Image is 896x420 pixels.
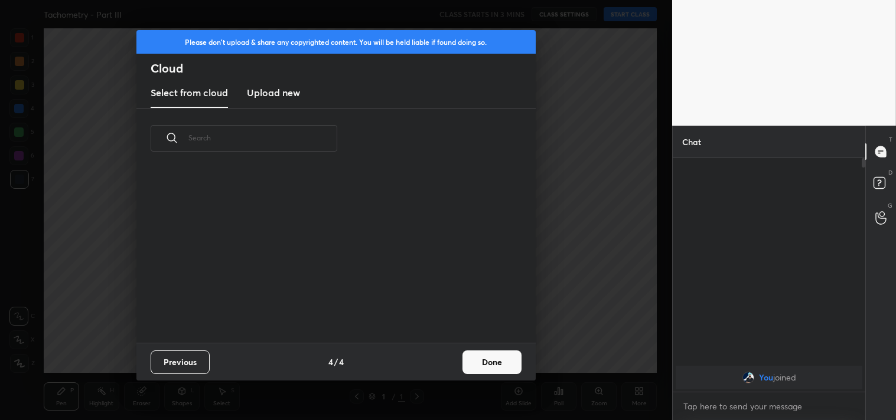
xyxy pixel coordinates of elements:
[334,356,338,368] h4: /
[339,356,344,368] h4: 4
[462,350,522,374] button: Done
[136,30,536,54] div: Please don't upload & share any copyrighted content. You will be held liable if found doing so.
[673,126,711,157] p: Chat
[151,61,536,76] h2: Cloud
[673,363,865,392] div: grid
[758,373,773,382] span: You
[151,350,210,374] button: Previous
[328,356,333,368] h4: 4
[247,86,300,100] h3: Upload new
[889,135,892,144] p: T
[742,372,754,383] img: bb0fa125db344831bf5d12566d8c4e6c.jpg
[188,113,337,163] input: Search
[888,168,892,177] p: D
[151,86,228,100] h3: Select from cloud
[773,373,796,382] span: joined
[888,201,892,210] p: G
